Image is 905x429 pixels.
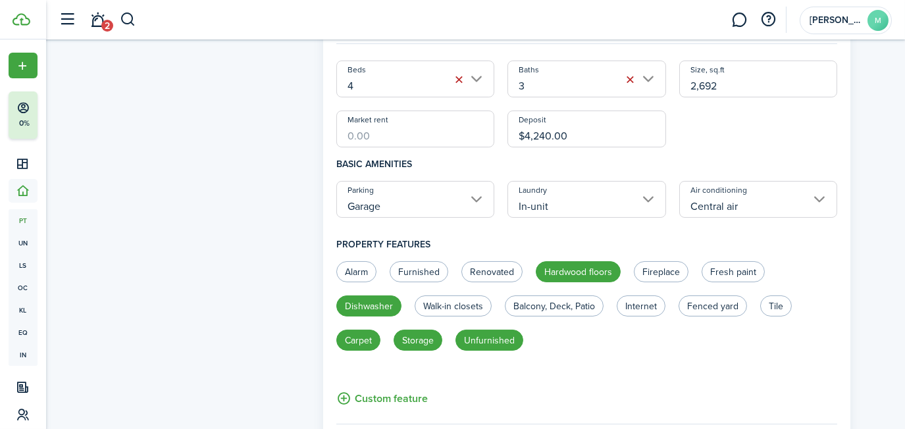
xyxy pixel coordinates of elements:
[120,9,136,31] button: Search
[727,3,752,37] a: Messaging
[9,254,38,276] a: ls
[336,390,428,407] button: Custom feature
[507,111,666,147] input: 0.00
[336,261,376,282] label: Alarm
[810,16,862,25] span: Monica
[9,276,38,299] a: oc
[679,61,838,97] input: 0.00
[867,10,889,31] avatar-text: M
[390,261,448,282] label: Furnished
[9,91,118,139] button: 0%
[507,181,666,218] input: Laundry
[9,343,38,366] a: in
[536,261,621,282] label: Hardwood floors
[679,295,747,316] label: Fenced yard
[617,295,665,316] label: Internet
[450,70,468,89] button: Clear
[336,228,838,261] h4: Property features
[9,232,38,254] a: un
[9,299,38,321] a: kl
[621,70,640,89] button: Clear
[336,181,495,218] input: Parking
[336,330,380,351] label: Carpet
[760,295,792,316] label: Tile
[16,118,33,129] p: 0%
[415,295,492,316] label: Walk-in closets
[336,147,838,181] h4: Basic amenities
[336,295,401,316] label: Dishwasher
[634,261,688,282] label: Fireplace
[336,111,495,147] input: 0.00
[86,3,111,37] a: Notifications
[9,321,38,343] a: eq
[101,20,113,32] span: 2
[505,295,604,316] label: Balcony, Deck, Patio
[394,330,442,351] label: Storage
[455,330,523,351] label: Unfurnished
[758,9,780,31] button: Open resource center
[13,13,30,26] img: TenantCloud
[9,209,38,232] a: pt
[702,261,765,282] label: Fresh paint
[9,53,38,78] button: Open menu
[679,181,838,218] input: Air conditioning
[461,261,523,282] label: Renovated
[55,7,80,32] button: Open sidebar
